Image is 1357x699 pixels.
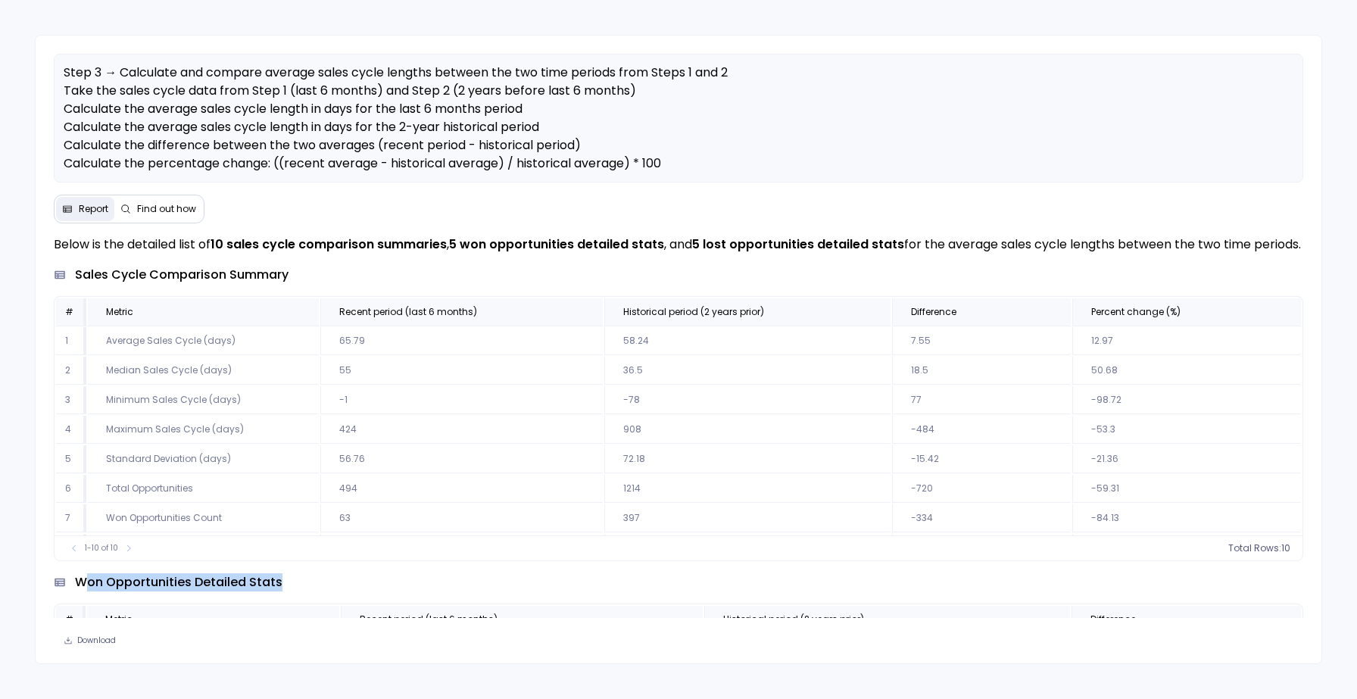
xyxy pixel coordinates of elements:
[54,236,1303,254] p: Below is the detailed list of , , and for the average sales cycle lengths between the two time pe...
[604,534,891,562] td: 48.58
[88,416,319,444] td: Maximum Sales Cycle (days)
[54,630,126,651] button: Download
[320,534,603,562] td: 74.32
[360,613,498,626] span: Recent period (last 6 months)
[65,305,73,318] span: #
[320,416,603,444] td: 424
[137,203,196,215] span: Find out how
[320,475,603,503] td: 494
[604,504,891,532] td: 397
[604,386,891,414] td: -78
[64,64,753,226] span: Step 3 → Calculate and compare average sales cycle lengths between the two time periods from Step...
[320,357,603,385] td: 55
[56,327,86,355] td: 1
[88,386,319,414] td: Minimum Sales Cycle (days)
[892,357,1071,385] td: 18.5
[723,613,864,626] span: Historical period (2 years prior)
[1072,357,1300,385] td: 50.68
[1281,542,1290,554] span: 10
[892,327,1071,355] td: 7.55
[892,416,1071,444] td: -484
[1072,445,1300,473] td: -21.36
[106,306,133,318] span: Metric
[449,236,664,253] strong: 5 won opportunities detailed stats
[1228,542,1281,554] span: Total Rows:
[1072,504,1300,532] td: -84.13
[320,445,603,473] td: 56.76
[114,197,202,221] button: Find out how
[1072,475,1300,503] td: -59.31
[320,504,603,532] td: 63
[56,445,86,473] td: 5
[88,504,319,532] td: Won Opportunities Count
[88,534,319,562] td: Won Opportunities Avg Cycle (days)
[320,386,603,414] td: -1
[79,203,108,215] span: Report
[892,504,1071,532] td: -334
[892,386,1071,414] td: 77
[911,306,956,318] span: Difference
[88,475,319,503] td: Total Opportunities
[320,327,603,355] td: 65.79
[1090,613,1136,626] span: Difference
[892,445,1071,473] td: -15.42
[604,416,891,444] td: 908
[604,475,891,503] td: 1214
[65,613,73,626] span: #
[88,445,319,473] td: Standard Deviation (days)
[88,327,319,355] td: Average Sales Cycle (days)
[211,236,447,253] strong: 10 sales cycle comparison summaries
[892,475,1071,503] td: -720
[77,635,116,646] span: Download
[1072,327,1300,355] td: 12.97
[75,266,289,284] span: sales cycle comparison summary
[623,306,764,318] span: Historical period (2 years prior)
[692,236,904,253] strong: 5 lost opportunities detailed stats
[604,357,891,385] td: 36.5
[75,573,282,591] span: won opportunities detailed stats
[604,327,891,355] td: 58.24
[56,475,86,503] td: 6
[56,197,114,221] button: Report
[56,357,86,385] td: 2
[56,416,86,444] td: 4
[1091,306,1181,318] span: Percent change (%)
[1072,534,1300,562] td: 52.97
[604,445,891,473] td: 72.18
[88,357,319,385] td: Median Sales Cycle (days)
[56,386,86,414] td: 3
[85,542,118,554] span: 1-10 of 10
[892,534,1071,562] td: 25.74
[56,504,86,532] td: 7
[105,613,133,626] span: Metric
[1072,386,1300,414] td: -98.72
[339,306,477,318] span: Recent period (last 6 months)
[56,534,86,562] td: 8
[1072,416,1300,444] td: -53.3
